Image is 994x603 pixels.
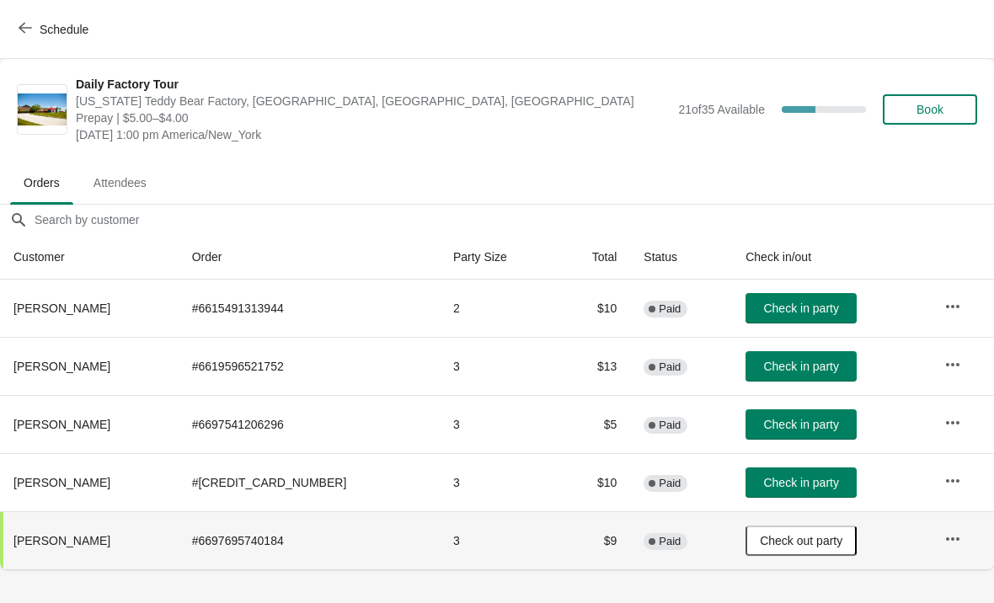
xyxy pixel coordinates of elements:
[179,235,440,280] th: Order
[630,235,732,280] th: Status
[659,477,681,490] span: Paid
[440,337,556,395] td: 3
[556,453,631,511] td: $10
[745,467,857,498] button: Check in party
[8,14,102,45] button: Schedule
[883,94,977,125] button: Book
[745,526,857,556] button: Check out party
[440,235,556,280] th: Party Size
[76,76,670,93] span: Daily Factory Tour
[10,168,73,198] span: Orders
[745,409,857,440] button: Check in party
[556,235,631,280] th: Total
[440,280,556,337] td: 2
[659,302,681,316] span: Paid
[76,109,670,126] span: Prepay | $5.00–$4.00
[80,168,160,198] span: Attendees
[732,235,931,280] th: Check in/out
[760,534,842,547] span: Check out party
[34,205,994,235] input: Search by customer
[556,395,631,453] td: $5
[179,453,440,511] td: # [CREDIT_CARD_NUMBER]
[13,534,110,547] span: [PERSON_NAME]
[556,511,631,569] td: $9
[76,93,670,109] span: [US_STATE] Teddy Bear Factory, [GEOGRAPHIC_DATA], [GEOGRAPHIC_DATA], [GEOGRAPHIC_DATA]
[745,351,857,382] button: Check in party
[179,395,440,453] td: # 6697541206296
[18,93,67,126] img: Daily Factory Tour
[179,280,440,337] td: # 6615491313944
[659,535,681,548] span: Paid
[179,337,440,395] td: # 6619596521752
[917,103,943,116] span: Book
[76,126,670,143] span: [DATE] 1:00 pm America/New_York
[745,293,857,323] button: Check in party
[440,395,556,453] td: 3
[13,418,110,431] span: [PERSON_NAME]
[763,418,838,431] span: Check in party
[556,280,631,337] td: $10
[763,360,838,373] span: Check in party
[678,103,765,116] span: 21 of 35 Available
[440,453,556,511] td: 3
[13,301,110,315] span: [PERSON_NAME]
[440,511,556,569] td: 3
[13,360,110,373] span: [PERSON_NAME]
[13,476,110,489] span: [PERSON_NAME]
[556,337,631,395] td: $13
[179,511,440,569] td: # 6697695740184
[763,476,838,489] span: Check in party
[659,360,681,374] span: Paid
[40,23,88,36] span: Schedule
[659,419,681,432] span: Paid
[763,301,838,315] span: Check in party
